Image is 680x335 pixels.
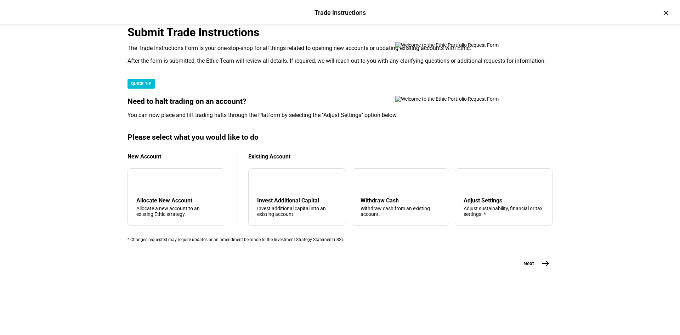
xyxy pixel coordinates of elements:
[395,96,523,102] img: Welcome to the Ethic Portfolio Request Form
[660,7,671,18] div: ×
[248,153,552,160] div: Existing Account
[127,97,552,106] div: Need to halt trading on an account?
[127,57,552,65] div: After the form is submitted, the Ethic Team will review all details. If required, we will reach o...
[127,79,155,89] div: QUICK TIP
[541,259,550,268] mat-icon: east
[136,206,216,217] div: Allocate a new account to an existing Ethic strategy.
[314,8,366,17] div: Trade Instructions
[257,206,337,217] div: Invest additional capital into an existing account.
[257,197,337,204] div: Invest Additional Capital
[361,197,441,204] div: Withdraw Cash
[138,179,146,187] mat-icon: add
[464,197,544,204] div: Adjust Settings
[127,45,552,52] div: The Trade Instructions Form is your one-stop-shop for all things related to opening new accounts ...
[361,206,441,217] div: Withdraw cash from an existing account.
[523,260,534,267] span: Next
[127,153,225,160] div: New Account
[395,42,523,48] img: Welcome to the Ethic Portfolio Request Form
[259,179,267,187] mat-icon: arrow_downward
[127,237,552,242] div: * Changes requested may require updates or an amendment be made to the Investment Strategy Statem...
[464,206,544,217] div: Adjust sustainability, financial or tax settings. *
[515,256,552,270] button: Next
[127,133,552,142] div: Please select what you would like to do
[127,112,552,119] div: You can now place and lift trading halts through the Platform by selecting the "Adjust Settings" ...
[464,177,475,189] mat-icon: tune
[127,26,552,39] div: Submit Trade Instructions
[136,197,216,204] div: Allocate New Account
[362,179,370,187] mat-icon: arrow_upward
